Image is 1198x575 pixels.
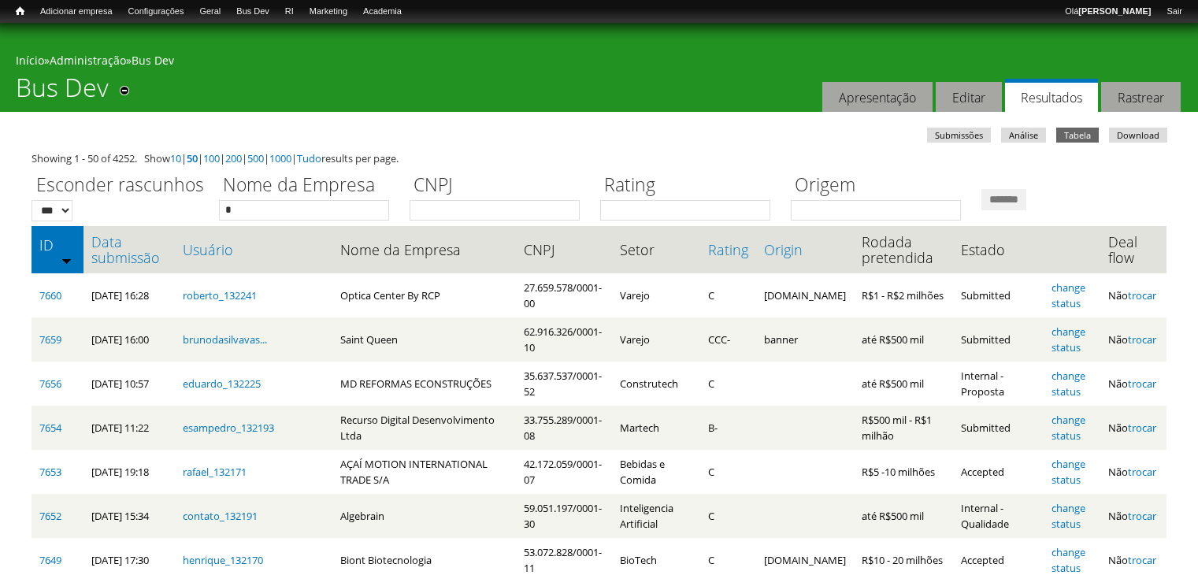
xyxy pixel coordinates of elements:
[410,172,590,200] label: CNPJ
[91,234,167,265] a: Data submissão
[1051,501,1085,531] a: change status
[612,273,701,317] td: Varejo
[183,509,258,523] a: contato_132191
[708,242,748,258] a: Rating
[39,332,61,347] a: 7659
[764,242,846,258] a: Origin
[936,82,1002,113] a: Editar
[1056,128,1099,143] a: Tabela
[8,4,32,19] a: Início
[612,226,701,273] th: Setor
[1109,128,1167,143] a: Download
[953,406,1044,450] td: Submitted
[1128,288,1156,302] a: trocar
[700,450,756,494] td: C
[854,494,953,538] td: até R$500 mil
[854,406,953,450] td: R$500 mil - R$1 milhão
[516,450,612,494] td: 42.172.059/0001-07
[183,332,267,347] a: brunodasilvavas...
[1051,457,1085,487] a: change status
[332,362,516,406] td: MD REFORMAS ECONSTRUÇÕES
[332,406,516,450] td: Recurso Digital Desenvolvimento Ltda
[121,4,192,20] a: Configurações
[16,6,24,17] span: Início
[39,553,61,567] a: 7649
[1128,509,1156,523] a: trocar
[61,255,72,265] img: ordem crescente
[600,172,781,200] label: Rating
[83,406,175,450] td: [DATE] 11:22
[1159,4,1190,20] a: Sair
[953,450,1044,494] td: Accepted
[1005,79,1098,113] a: Resultados
[1128,377,1156,391] a: trocar
[516,226,612,273] th: CNPJ
[1100,226,1166,273] th: Deal flow
[612,450,701,494] td: Bebidas e Comida
[132,53,174,68] a: Bus Dev
[854,226,953,273] th: Rodada pretendida
[16,72,109,112] h1: Bus Dev
[332,317,516,362] td: Saint Queen
[269,151,291,165] a: 1000
[700,362,756,406] td: C
[39,421,61,435] a: 7654
[83,362,175,406] td: [DATE] 10:57
[332,450,516,494] td: AÇAÍ MOTION INTERNATIONAL TRADE S/A
[225,151,242,165] a: 200
[170,151,181,165] a: 10
[1051,325,1085,354] a: change status
[516,273,612,317] td: 27.659.578/0001-00
[39,509,61,523] a: 7652
[1128,421,1156,435] a: trocar
[1100,406,1166,450] td: Não
[953,362,1044,406] td: Internal - Proposta
[302,4,355,20] a: Marketing
[516,362,612,406] td: 35.637.537/0001-52
[612,494,701,538] td: Inteligencia Artificial
[612,317,701,362] td: Varejo
[32,4,121,20] a: Adicionar empresa
[183,465,247,479] a: rafael_132171
[700,494,756,538] td: C
[39,237,76,253] a: ID
[854,450,953,494] td: R$5 -10 milhões
[953,494,1044,538] td: Internal - Qualidade
[1051,369,1085,399] a: change status
[612,362,701,406] td: Construtech
[1100,494,1166,538] td: Não
[16,53,1182,72] div: » »
[1101,82,1181,113] a: Rastrear
[1051,280,1085,310] a: change status
[1128,332,1156,347] a: trocar
[756,273,854,317] td: [DOMAIN_NAME]
[183,288,257,302] a: roberto_132241
[700,317,756,362] td: CCC-
[927,128,991,143] a: Submissões
[854,317,953,362] td: até R$500 mil
[700,406,756,450] td: B-
[612,406,701,450] td: Martech
[183,421,274,435] a: esampedro_132193
[332,494,516,538] td: Algebrain
[83,450,175,494] td: [DATE] 19:18
[332,273,516,317] td: Optica Center By RCP
[32,150,1166,166] div: Showing 1 - 50 of 4252. Show | | | | | | results per page.
[228,4,277,20] a: Bus Dev
[854,273,953,317] td: R$1 - R$2 milhões
[191,4,228,20] a: Geral
[332,226,516,273] th: Nome da Empresa
[203,151,220,165] a: 100
[39,465,61,479] a: 7653
[83,494,175,538] td: [DATE] 15:34
[183,242,324,258] a: Usuário
[1051,413,1085,443] a: change status
[1100,362,1166,406] td: Não
[953,317,1044,362] td: Submitted
[1001,128,1046,143] a: Análise
[83,273,175,317] td: [DATE] 16:28
[219,172,399,200] label: Nome da Empresa
[516,494,612,538] td: 59.051.197/0001-30
[1051,545,1085,575] a: change status
[1078,6,1151,16] strong: [PERSON_NAME]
